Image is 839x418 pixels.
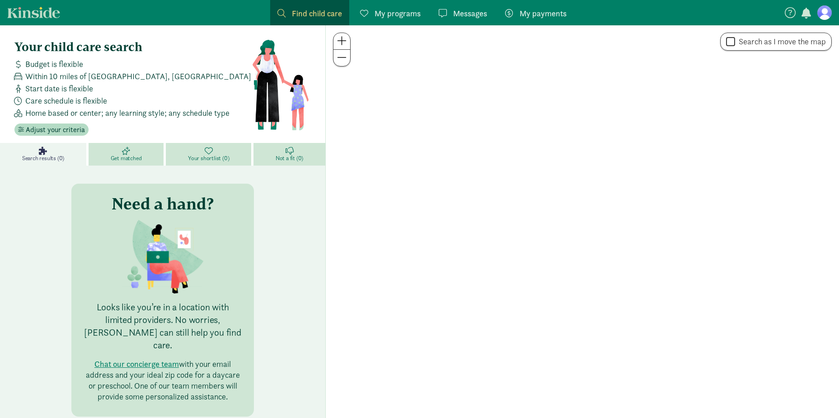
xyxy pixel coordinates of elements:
a: Kinside [7,7,60,18]
button: Chat our concierge team [94,359,179,370]
a: Your shortlist (0) [166,143,253,166]
label: Search as I move the map [735,36,826,47]
span: Get matched [111,155,142,162]
span: Home based or center; any learning style; any schedule type [25,107,230,119]
p: with your email address and your ideal zip code for a daycare or preschool. One of our team membe... [82,359,243,402]
span: Start date is flexible [25,82,93,95]
span: Messages [453,7,487,19]
h3: Need a hand? [112,195,214,213]
span: Find child care [292,7,342,19]
a: Get matched [89,143,166,166]
span: Budget is flexible [25,58,83,70]
span: Adjust your criteria [26,124,85,135]
span: My payments [520,7,567,19]
span: My programs [375,7,421,19]
span: Search results (0) [22,155,64,162]
button: Adjust your criteria [14,123,89,136]
a: Not a fit (0) [253,143,325,166]
span: Within 10 miles of [GEOGRAPHIC_DATA], [GEOGRAPHIC_DATA] [25,70,251,82]
span: Your shortlist (0) [188,155,229,162]
span: Care schedule is flexible [25,95,107,107]
span: Not a fit (0) [276,155,303,162]
p: Looks like you’re in a location with limited providers. No worries, [PERSON_NAME] can still help ... [82,301,243,351]
h4: Your child care search [14,40,252,54]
